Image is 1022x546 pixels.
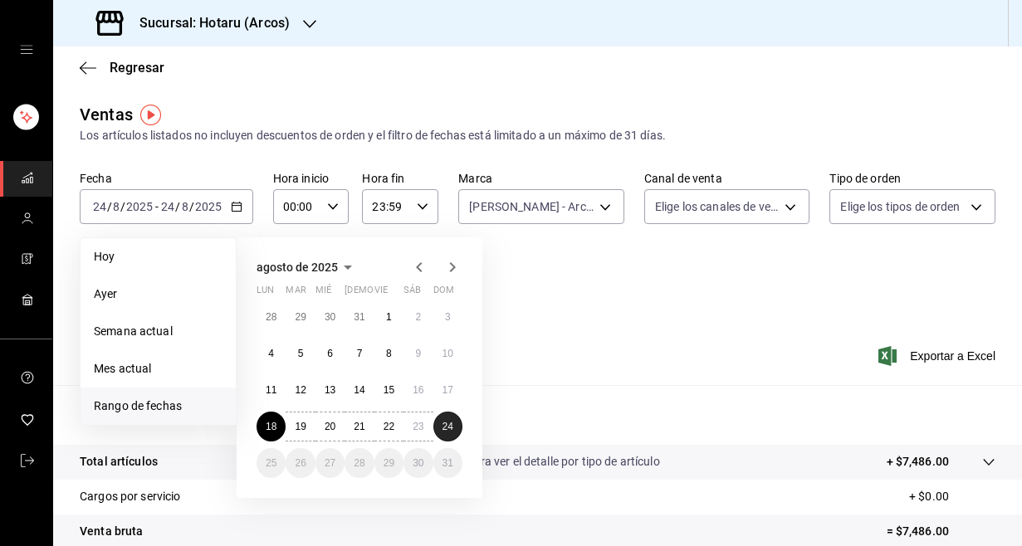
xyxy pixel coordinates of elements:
[80,488,181,505] p: Cargos por servicio
[298,348,304,359] abbr: 5 de agosto de 2025
[433,302,462,332] button: 3 de agosto de 2025
[160,200,175,213] input: --
[286,412,315,441] button: 19 de agosto de 2025
[345,375,374,405] button: 14 de agosto de 2025
[257,412,286,441] button: 18 de agosto de 2025
[354,421,364,432] abbr: 21 de agosto de 2025
[403,339,433,368] button: 9 de agosto de 2025
[295,311,306,323] abbr: 29 de julio de 2025
[829,173,995,184] label: Tipo de orden
[345,339,374,368] button: 7 de agosto de 2025
[374,339,403,368] button: 8 de agosto de 2025
[458,173,624,184] label: Marca
[315,375,345,405] button: 13 de agosto de 2025
[887,453,949,470] p: + $7,486.00
[433,375,462,405] button: 17 de agosto de 2025
[655,198,780,215] span: Elige los canales de venta
[909,488,995,505] p: + $0.00
[266,384,276,396] abbr: 11 de agosto de 2025
[403,448,433,478] button: 30 de agosto de 2025
[107,200,112,213] span: /
[80,405,995,425] p: Resumen
[374,448,403,478] button: 29 de agosto de 2025
[257,257,358,277] button: agosto de 2025
[286,375,315,405] button: 12 de agosto de 2025
[120,200,125,213] span: /
[433,339,462,368] button: 10 de agosto de 2025
[140,105,161,125] img: Tooltip marker
[325,311,335,323] abbr: 30 de julio de 2025
[126,13,290,33] h3: Sucursal: Hotaru (Arcos)
[469,198,594,215] span: [PERSON_NAME] - Arcos
[433,285,454,302] abbr: domingo
[286,285,306,302] abbr: martes
[175,200,180,213] span: /
[413,421,423,432] abbr: 23 de agosto de 2025
[354,384,364,396] abbr: 14 de agosto de 2025
[840,198,960,215] span: Elige los tipos de orden
[887,523,995,540] p: = $7,486.00
[257,285,274,302] abbr: lunes
[882,346,995,366] button: Exportar a Excel
[80,173,253,184] label: Fecha
[80,127,995,144] div: Los artículos listados no incluyen descuentos de orden y el filtro de fechas está limitado a un m...
[374,285,388,302] abbr: viernes
[125,200,154,213] input: ----
[295,457,306,469] abbr: 26 de agosto de 2025
[295,421,306,432] abbr: 19 de agosto de 2025
[413,457,423,469] abbr: 30 de agosto de 2025
[325,421,335,432] abbr: 20 de agosto de 2025
[386,348,392,359] abbr: 8 de agosto de 2025
[112,200,120,213] input: --
[94,360,222,378] span: Mes actual
[315,285,331,302] abbr: miércoles
[315,448,345,478] button: 27 de agosto de 2025
[345,448,374,478] button: 28 de agosto de 2025
[295,384,306,396] abbr: 12 de agosto de 2025
[413,384,423,396] abbr: 16 de agosto de 2025
[94,397,222,415] span: Rango de fechas
[384,457,394,469] abbr: 29 de agosto de 2025
[189,200,194,213] span: /
[181,200,189,213] input: --
[257,339,286,368] button: 4 de agosto de 2025
[94,323,222,340] span: Semana actual
[268,348,274,359] abbr: 4 de agosto de 2025
[266,421,276,432] abbr: 18 de agosto de 2025
[374,302,403,332] button: 1 de agosto de 2025
[415,311,421,323] abbr: 2 de agosto de 2025
[384,384,394,396] abbr: 15 de agosto de 2025
[443,457,453,469] abbr: 31 de agosto de 2025
[286,448,315,478] button: 26 de agosto de 2025
[325,457,335,469] abbr: 27 de agosto de 2025
[384,421,394,432] abbr: 22 de agosto de 2025
[354,311,364,323] abbr: 31 de julio de 2025
[94,248,222,266] span: Hoy
[315,412,345,441] button: 20 de agosto de 2025
[315,339,345,368] button: 6 de agosto de 2025
[286,339,315,368] button: 5 de agosto de 2025
[94,285,222,303] span: Ayer
[443,384,453,396] abbr: 17 de agosto de 2025
[266,311,276,323] abbr: 28 de julio de 2025
[345,412,374,441] button: 21 de agosto de 2025
[327,348,333,359] abbr: 6 de agosto de 2025
[357,348,363,359] abbr: 7 de agosto de 2025
[266,457,276,469] abbr: 25 de agosto de 2025
[273,173,350,184] label: Hora inicio
[80,523,143,540] p: Venta bruta
[433,412,462,441] button: 24 de agosto de 2025
[403,412,433,441] button: 23 de agosto de 2025
[194,200,222,213] input: ----
[257,302,286,332] button: 28 de julio de 2025
[386,311,392,323] abbr: 1 de agosto de 2025
[374,412,403,441] button: 22 de agosto de 2025
[443,348,453,359] abbr: 10 de agosto de 2025
[374,375,403,405] button: 15 de agosto de 2025
[433,448,462,478] button: 31 de agosto de 2025
[445,311,451,323] abbr: 3 de agosto de 2025
[286,302,315,332] button: 29 de julio de 2025
[257,448,286,478] button: 25 de agosto de 2025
